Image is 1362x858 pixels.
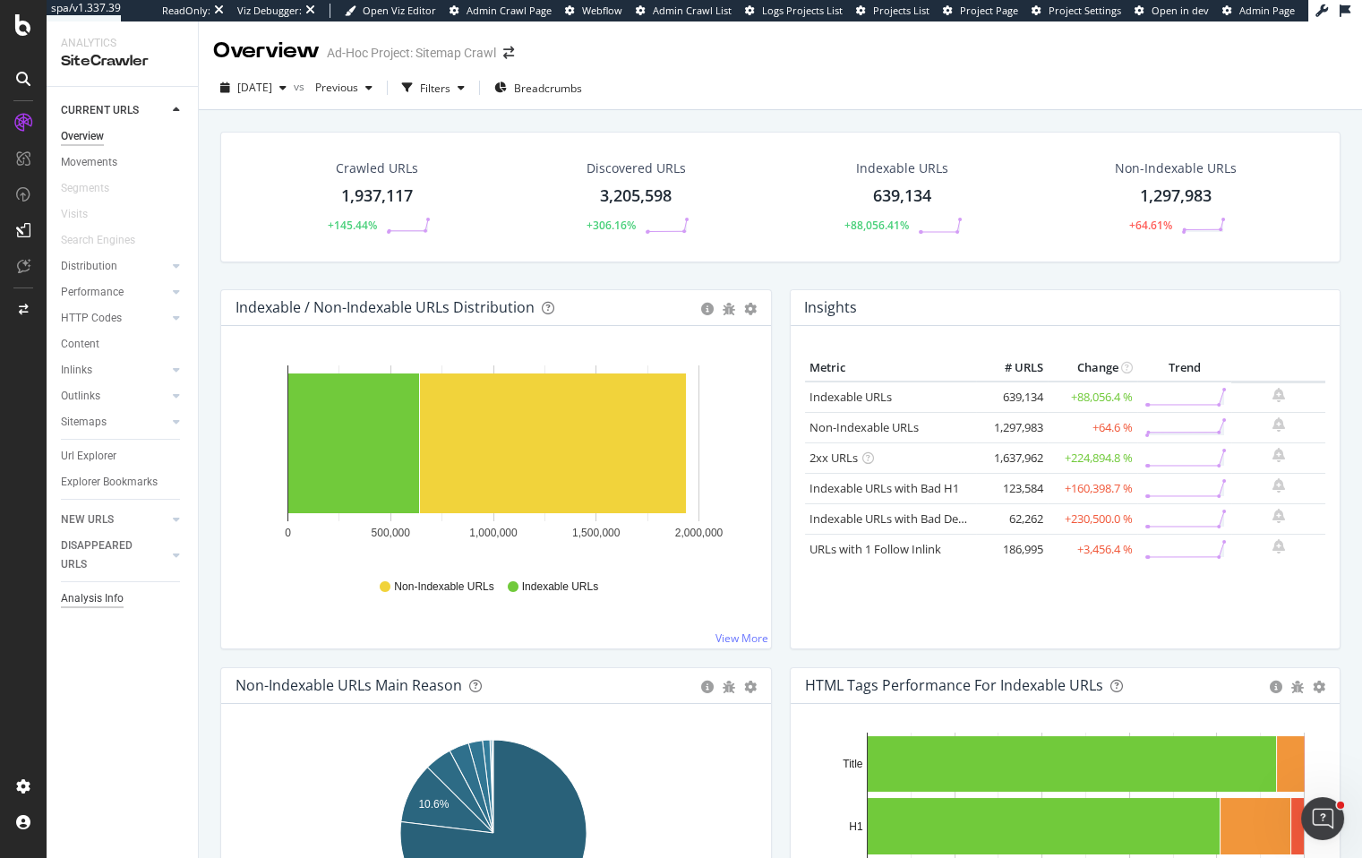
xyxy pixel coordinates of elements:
[213,73,294,102] button: [DATE]
[61,257,167,276] a: Distribution
[856,4,929,18] a: Projects List
[1152,4,1209,17] span: Open in dev
[1272,509,1285,523] div: bell-plus
[420,81,450,96] div: Filters
[61,536,167,574] a: DISAPPEARED URLS
[873,184,931,208] div: 639,134
[236,355,750,562] svg: A chart.
[61,153,185,172] a: Movements
[395,73,472,102] button: Filters
[308,73,380,102] button: Previous
[1272,448,1285,462] div: bell-plus
[467,4,552,17] span: Admin Crawl Page
[394,579,493,595] span: Non-Indexable URLs
[1272,388,1285,402] div: bell-plus
[1222,4,1295,18] a: Admin Page
[809,480,959,496] a: Indexable URLs with Bad H1
[976,382,1048,413] td: 639,134
[61,309,122,328] div: HTTP Codes
[162,4,210,18] div: ReadOnly:
[61,283,124,302] div: Performance
[976,503,1048,534] td: 62,262
[1239,4,1295,17] span: Admin Page
[600,184,672,208] div: 3,205,598
[723,303,735,315] div: bug
[61,361,167,380] a: Inlinks
[805,355,977,382] th: Metric
[327,44,496,62] div: Ad-Hoc Project: Sitemap Crawl
[522,579,598,595] span: Indexable URLs
[61,413,167,432] a: Sitemaps
[61,447,116,466] div: Url Explorer
[943,4,1018,18] a: Project Page
[701,303,714,315] div: circle-info
[804,296,857,320] h4: Insights
[514,81,582,96] span: Breadcrumbs
[960,4,1018,17] span: Project Page
[976,442,1048,473] td: 1,637,962
[328,218,377,233] div: +145.44%
[1048,382,1137,413] td: +88,056.4 %
[345,4,436,18] a: Open Viz Editor
[363,4,436,17] span: Open Viz Editor
[582,4,622,17] span: Webflow
[61,205,106,224] a: Visits
[675,527,724,539] text: 2,000,000
[762,4,843,17] span: Logs Projects List
[237,80,272,95] span: 2025 Sep. 8th
[1272,478,1285,493] div: bell-plus
[285,527,291,539] text: 0
[1048,534,1137,564] td: +3,456.4 %
[844,218,909,233] div: +88,056.41%
[61,51,184,72] div: SiteCrawler
[61,101,167,120] a: CURRENT URLS
[61,257,117,276] div: Distribution
[61,387,100,406] div: Outlinks
[587,218,636,233] div: +306.16%
[294,79,308,94] span: vs
[61,335,185,354] a: Content
[849,820,863,833] text: H1
[61,101,139,120] div: CURRENT URLS
[856,159,948,177] div: Indexable URLs
[809,450,858,466] a: 2xx URLs
[1272,539,1285,553] div: bell-plus
[61,179,109,198] div: Segments
[1137,355,1231,382] th: Trend
[572,527,621,539] text: 1,500,000
[744,303,757,315] div: gear
[1270,681,1282,693] div: circle-info
[61,283,167,302] a: Performance
[1048,473,1137,503] td: +160,398.7 %
[744,681,757,693] div: gear
[1313,681,1325,693] div: gear
[450,4,552,18] a: Admin Crawl Page
[61,231,135,250] div: Search Engines
[487,73,589,102] button: Breadcrumbs
[1129,218,1172,233] div: +64.61%
[503,47,514,59] div: arrow-right-arrow-left
[341,184,413,208] div: 1,937,117
[653,4,732,17] span: Admin Crawl List
[61,447,185,466] a: Url Explorer
[723,681,735,693] div: bug
[61,205,88,224] div: Visits
[61,361,92,380] div: Inlinks
[61,153,117,172] div: Movements
[976,534,1048,564] td: 186,995
[809,419,919,435] a: Non-Indexable URLs
[236,298,535,316] div: Indexable / Non-Indexable URLs Distribution
[843,758,863,770] text: Title
[61,589,185,608] a: Analysis Info
[1032,4,1121,18] a: Project Settings
[976,473,1048,503] td: 123,584
[701,681,714,693] div: circle-info
[61,127,185,146] a: Overview
[587,159,686,177] div: Discovered URLs
[1048,412,1137,442] td: +64.6 %
[308,80,358,95] span: Previous
[1048,442,1137,473] td: +224,894.8 %
[61,387,167,406] a: Outlinks
[745,4,843,18] a: Logs Projects List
